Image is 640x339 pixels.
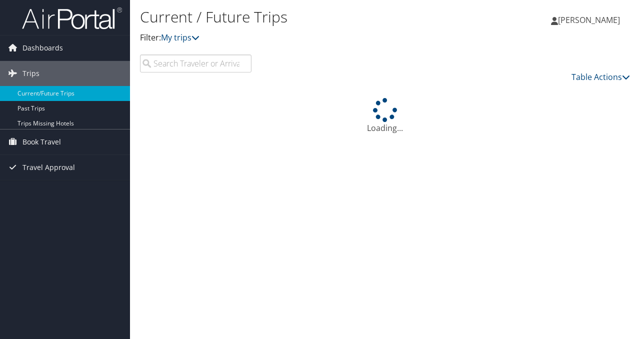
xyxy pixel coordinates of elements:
[22,6,122,30] img: airportal-logo.png
[140,31,466,44] p: Filter:
[22,35,63,60] span: Dashboards
[140,98,630,134] div: Loading...
[551,5,630,35] a: [PERSON_NAME]
[140,54,251,72] input: Search Traveler or Arrival City
[22,155,75,180] span: Travel Approval
[571,71,630,82] a: Table Actions
[140,6,466,27] h1: Current / Future Trips
[22,61,39,86] span: Trips
[22,129,61,154] span: Book Travel
[558,14,620,25] span: [PERSON_NAME]
[161,32,199,43] a: My trips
